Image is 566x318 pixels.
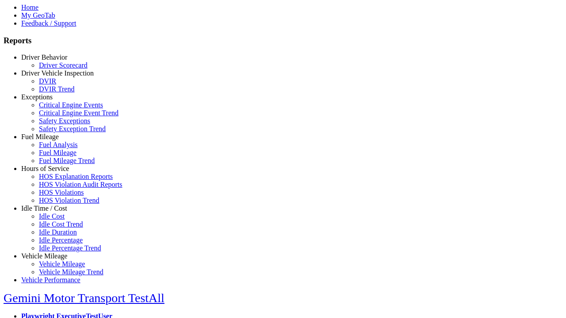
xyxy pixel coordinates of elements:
a: HOS Violations [39,189,84,196]
a: Idle Cost [39,212,65,220]
a: Home [21,4,38,11]
a: Vehicle Mileage [21,252,67,260]
a: HOS Violation Trend [39,197,99,204]
a: Driver Vehicle Inspection [21,69,94,77]
a: Idle Cost Trend [39,220,83,228]
a: My GeoTab [21,11,55,19]
a: Gemini Motor Transport TestAll [4,291,164,305]
a: Driver Scorecard [39,61,88,69]
a: Idle Percentage Trend [39,244,101,252]
a: Fuel Analysis [39,141,78,148]
a: DVIR [39,77,56,85]
a: Hours of Service [21,165,69,172]
a: Driver Behavior [21,53,67,61]
a: Safety Exceptions [39,117,90,125]
a: HOS Explanation Reports [39,173,113,180]
a: Vehicle Performance [21,276,80,284]
a: Feedback / Support [21,19,76,27]
a: Safety Exception Trend [39,125,106,132]
a: DVIR Trend [39,85,74,93]
a: Fuel Mileage Trend [39,157,95,164]
a: Vehicle Mileage Trend [39,268,103,276]
h3: Reports [4,36,562,45]
a: Idle Time / Cost [21,204,67,212]
a: Fuel Mileage [21,133,59,140]
a: HOS Violation Audit Reports [39,181,122,188]
a: Critical Engine Event Trend [39,109,119,117]
a: Critical Engine Events [39,101,103,109]
a: Fuel Mileage [39,149,76,156]
a: Idle Duration [39,228,77,236]
a: Vehicle Mileage [39,260,85,268]
a: Exceptions [21,93,53,101]
a: Idle Percentage [39,236,83,244]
